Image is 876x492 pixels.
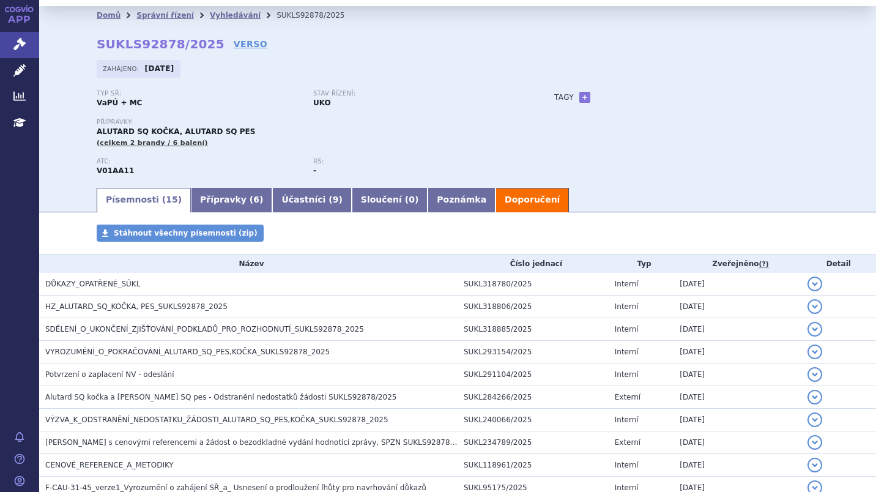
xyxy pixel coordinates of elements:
[458,296,609,318] td: SUKL318806/2025
[45,416,388,424] span: VÝZVA_K_ODSTRANĚNÍ_NEDOSTATKU_ŽÁDOSTI_ALUTARD_SQ_PES,KOČKA_SUKLS92878_2025
[277,6,360,24] li: SUKLS92878/2025
[674,431,801,454] td: [DATE]
[45,302,228,311] span: HZ_ALUTARD_SQ_KOČKA, PES_SUKLS92878_2025
[615,461,639,469] span: Interní
[97,158,301,165] p: ATC:
[807,367,822,382] button: detail
[615,416,639,424] span: Interní
[45,393,396,401] span: Alutard SQ kočka a Alutard SQ pes - Odstranění nedostatků žádosti SUKLS92878/2025
[45,461,174,469] span: CENOVÉ_REFERENCE_A_METODIKY
[674,386,801,409] td: [DATE]
[458,454,609,477] td: SUKL118961/2025
[496,188,569,212] a: Doporučení
[807,345,822,359] button: detail
[97,188,191,212] a: Písemnosti (15)
[97,225,264,242] a: Stáhnout všechny písemnosti (zip)
[103,64,141,73] span: Zahájeno:
[615,302,639,311] span: Interní
[136,11,194,20] a: Správní řízení
[458,341,609,363] td: SUKL293154/2025
[97,127,255,136] span: ALUTARD SQ KOČKA, ALUTARD SQ PES
[409,195,415,204] span: 0
[807,322,822,337] button: detail
[234,38,267,50] a: VERSO
[554,90,574,105] h3: Tagy
[807,299,822,314] button: detail
[39,255,458,273] th: Název
[45,483,426,492] span: F-CAU-31-45_verze1_Vyrozumění o zahájení SŘ_a_ Usnesení o prodloužení lhůty pro navrhování důkazů
[97,90,301,97] p: Typ SŘ:
[114,229,258,237] span: Stáhnout všechny písemnosti (zip)
[166,195,177,204] span: 15
[674,255,801,273] th: Zveřejněno
[458,386,609,409] td: SUKL284266/2025
[579,92,590,103] a: +
[807,390,822,404] button: detail
[45,348,330,356] span: VYROZUMĚNÍ_O_POKRAČOVÁNÍ_ALUTARD_SQ_PES,KOČKA_SUKLS92878_2025
[97,119,530,126] p: Přípravky:
[674,454,801,477] td: [DATE]
[272,188,351,212] a: Účastníci (9)
[313,166,316,175] strong: -
[807,435,822,450] button: detail
[45,370,174,379] span: Potvrzení o zaplacení NV - odeslání
[674,409,801,431] td: [DATE]
[801,255,876,273] th: Detail
[97,139,208,147] span: (celkem 2 brandy / 6 balení)
[609,255,674,273] th: Typ
[210,11,261,20] a: Vyhledávání
[615,483,639,492] span: Interní
[458,409,609,431] td: SUKL240066/2025
[807,277,822,291] button: detail
[759,260,769,269] abbr: (?)
[807,458,822,472] button: detail
[615,348,639,356] span: Interní
[45,438,471,447] span: Souhlas s cenovými referencemi a žádost o bezodkladné vydání hodnotící zprávy, SPZN SUKLS92878/2025
[458,431,609,454] td: SUKL234789/2025
[615,370,639,379] span: Interní
[674,296,801,318] td: [DATE]
[45,280,140,288] span: DŮKAZY_OPATŘENÉ_SÚKL
[97,11,121,20] a: Domů
[615,438,640,447] span: Externí
[97,166,134,175] strong: ZVÍŘECÍ ALERGENY
[674,318,801,341] td: [DATE]
[313,158,518,165] p: RS:
[352,188,428,212] a: Sloučení (0)
[807,412,822,427] button: detail
[45,325,364,334] span: SDĚLENÍ_O_UKONČENÍ_ZJIŠŤOVÁNÍ_PODKLADŮ_PRO_ROZHODNUTÍ_SUKLS92878_2025
[145,64,174,73] strong: [DATE]
[458,273,609,296] td: SUKL318780/2025
[191,188,272,212] a: Přípravky (6)
[97,99,142,107] strong: VaPÚ + MC
[97,37,225,51] strong: SUKLS92878/2025
[674,341,801,363] td: [DATE]
[313,99,331,107] strong: UKO
[458,363,609,386] td: SUKL291104/2025
[458,318,609,341] td: SUKL318885/2025
[313,90,518,97] p: Stav řízení:
[615,393,640,401] span: Externí
[428,188,496,212] a: Poznámka
[615,325,639,334] span: Interní
[674,273,801,296] td: [DATE]
[615,280,639,288] span: Interní
[333,195,339,204] span: 9
[253,195,259,204] span: 6
[674,363,801,386] td: [DATE]
[458,255,609,273] th: Číslo jednací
